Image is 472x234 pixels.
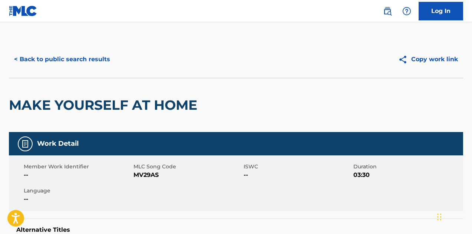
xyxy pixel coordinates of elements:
[16,226,456,234] h5: Alternative Titles
[24,163,132,171] span: Member Work Identifier
[393,50,463,69] button: Copy work link
[21,139,30,148] img: Work Detail
[353,163,461,171] span: Duration
[9,97,201,113] h2: MAKE YOURSELF AT HOME
[380,4,395,19] a: Public Search
[419,2,463,20] a: Log In
[133,163,241,171] span: MLC Song Code
[244,171,351,179] span: --
[9,6,37,16] img: MLC Logo
[437,206,442,228] div: Drag
[37,139,79,148] h5: Work Detail
[402,7,411,16] img: help
[24,195,132,204] span: --
[24,187,132,195] span: Language
[353,171,461,179] span: 03:30
[24,171,132,179] span: --
[244,163,351,171] span: ISWC
[133,171,241,179] span: MV29AS
[9,50,115,69] button: < Back to public search results
[398,55,411,64] img: Copy work link
[435,198,472,234] iframe: Chat Widget
[399,4,414,19] div: Help
[383,7,392,16] img: search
